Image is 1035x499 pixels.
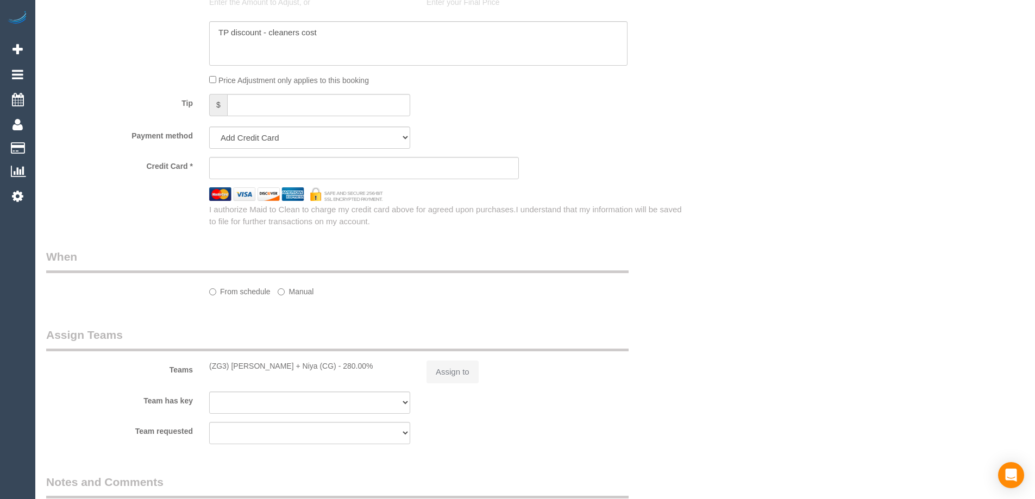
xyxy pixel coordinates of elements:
iframe: Secure card payment input frame [218,163,510,173]
label: Team has key [38,391,201,406]
span: $ [209,94,227,116]
label: Teams [38,361,201,375]
div: I authorize Maid to Clean to charge my credit card above for agreed upon purchases. [201,204,690,227]
div: (ZG3) [PERSON_NAME] + Niya (CG) - 280.00% [209,361,410,371]
input: Manual [278,288,285,295]
legend: Notes and Comments [46,474,629,498]
input: From schedule [209,288,216,295]
label: Credit Card * [38,157,201,172]
legend: When [46,249,629,273]
label: Tip [38,94,201,109]
span: I understand that my information will be saved to file for further transactions on my account. [209,205,682,225]
span: Price Adjustment only applies to this booking [218,76,369,85]
label: Payment method [38,127,201,141]
label: Manual [278,282,313,297]
label: Team requested [38,422,201,437]
legend: Assign Teams [46,327,629,351]
label: From schedule [209,282,271,297]
img: Automaid Logo [7,11,28,26]
div: Open Intercom Messenger [998,462,1024,488]
img: credit cards [201,187,391,201]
